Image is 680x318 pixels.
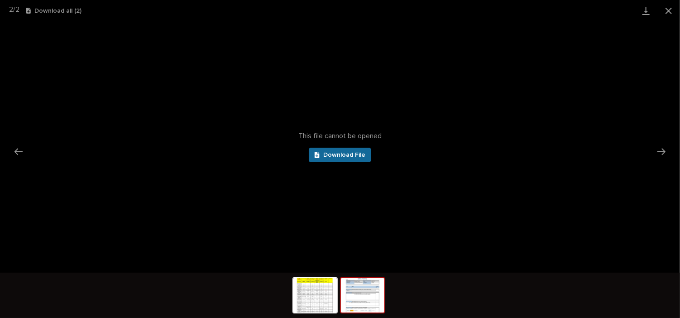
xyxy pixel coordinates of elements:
img: https%3A%2F%2Fv5.airtableusercontent.com%2Fv3%2Fu%2F46%2F46%2F1760364000000%2F-9-my5mF44DqCS7G3vw... [341,278,384,313]
span: 2 [9,6,13,13]
span: 2 [15,6,19,13]
span: This file cannot be opened [298,132,382,140]
img: https%3A%2F%2Fv5.airtableusercontent.com%2Fv3%2Fu%2F46%2F46%2F1760364000000%2FOGy_n9Gesmcoy4bvSi4... [293,278,337,313]
button: Next slide [652,143,671,160]
a: Download File [309,148,371,162]
span: Download File [323,152,365,158]
button: Download all (2) [26,8,81,14]
button: Previous slide [9,143,28,160]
